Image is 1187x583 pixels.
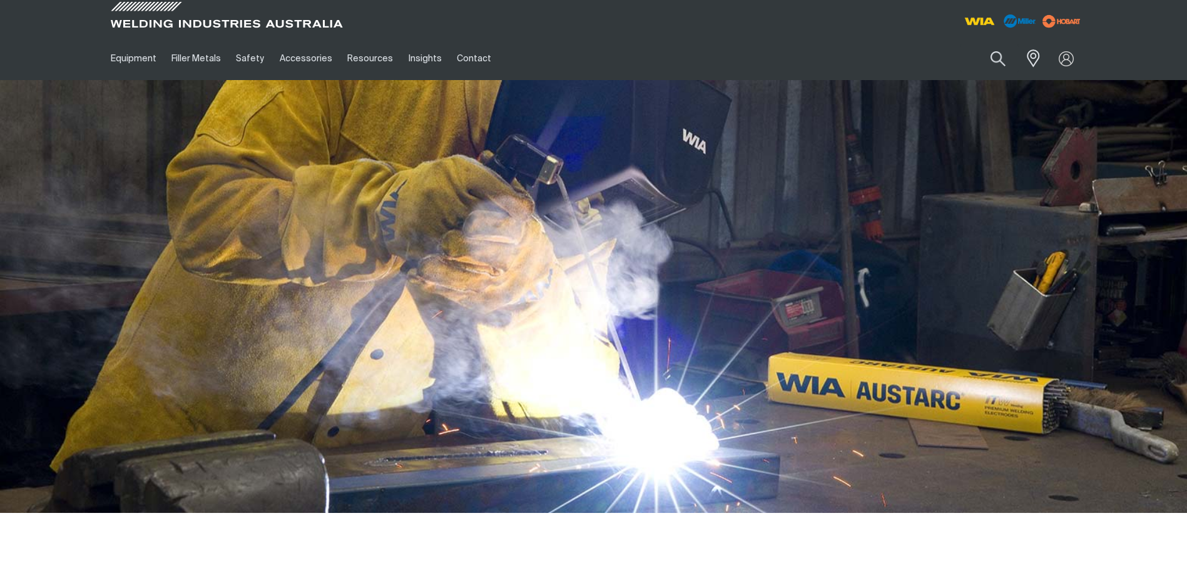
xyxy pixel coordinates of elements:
[400,37,449,80] a: Insights
[228,37,272,80] a: Safety
[272,37,340,80] a: Accessories
[1039,12,1084,31] img: miller
[977,44,1019,73] button: Search products
[960,44,1019,73] input: Product name or item number...
[340,37,400,80] a: Resources
[103,37,164,80] a: Equipment
[103,37,839,80] nav: Main
[449,37,499,80] a: Contact
[164,37,228,80] a: Filler Metals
